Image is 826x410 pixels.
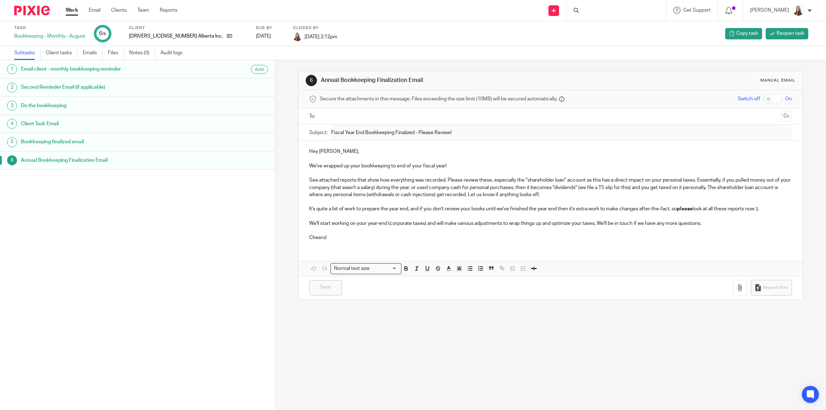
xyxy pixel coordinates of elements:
[102,32,106,36] small: /6
[7,64,17,74] div: 1
[309,162,792,170] p: We've wrapped up your bookkeeping to end of your fiscal year!
[309,113,317,120] label: To:
[256,33,284,40] div: [DATE]
[46,46,77,60] a: Client tasks
[7,83,17,93] div: 2
[7,137,17,147] div: 5
[129,46,155,60] a: Notes (0)
[293,33,302,41] img: Larissa-headshot-cropped.jpg
[309,177,792,198] p: See attached reports that show how everything was recorded. Please review these, especially the "...
[14,25,85,31] label: Task
[683,8,711,13] span: Get Support
[137,7,149,14] a: Team
[305,34,337,39] span: [DATE] 2:12pm
[129,33,223,40] p: [DRIVERS_LICENSE_NUMBER] Alberta Inc. (Lefin)
[736,30,758,37] span: Copy task
[309,220,792,227] p: We'll start working on your year-end (corporate taxes) and will make various adjustments to wrap ...
[320,95,557,102] span: Secure the attachments in this message. Files exceeding the size limit (10MB) will be secured aut...
[309,148,792,155] p: Hey [PERSON_NAME],
[332,265,371,272] span: Normal text size
[83,46,103,60] a: Emails
[7,119,17,129] div: 4
[330,263,401,274] div: Search for option
[725,28,762,39] a: Copy task
[160,46,188,60] a: Audit logs
[763,285,788,290] span: Request files
[129,25,247,31] label: Client
[793,5,804,16] img: Larissa-headshot-cropped.jpg
[766,28,808,39] a: Reopen task
[7,155,17,165] div: 6
[372,265,397,272] input: Search for option
[677,206,693,211] strong: please
[309,280,342,295] input: Sent
[21,64,186,74] h1: Email client - monthly bookkeeping reminder
[21,118,186,129] h1: Client Task Email
[66,7,78,14] a: Work
[21,155,186,166] h1: Annual Bookkeeping Finalization Email
[781,111,792,122] button: Cc
[111,7,127,14] a: Clients
[21,82,186,93] h1: Second Reminder Email (if applicable)
[14,6,50,15] img: Pixie
[306,75,317,86] div: 6
[251,65,268,74] div: Auto
[750,7,789,14] p: [PERSON_NAME]
[21,100,186,111] h1: Do the bookkeeping
[108,46,124,60] a: Files
[21,137,186,147] h1: Bookkeeping finalized email
[785,95,792,102] span: On
[751,280,792,296] button: Request files
[309,227,792,242] p: Cheers!
[760,78,795,83] div: Manual email
[293,25,337,31] label: Closed by
[89,7,100,14] a: Email
[321,77,566,84] h1: Annual Bookkeeping Finalization Email
[256,25,284,31] label: Due by
[160,7,177,14] a: Reports
[777,30,804,37] span: Reopen task
[309,129,328,136] label: Subject:
[738,95,760,102] span: Switch off
[14,46,40,60] a: Subtasks
[309,205,792,212] p: It's quite a bit of work to prepare the year end, and if you don't review your books until we've ...
[99,29,106,38] div: 6
[7,101,17,111] div: 3
[14,33,85,40] div: Bookkeeping - Monthly - August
